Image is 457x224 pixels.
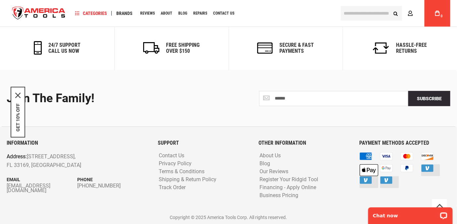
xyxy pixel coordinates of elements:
[140,11,155,15] span: Reviews
[77,176,148,183] p: Phone
[258,153,283,159] a: About Us
[161,11,172,15] span: About
[7,1,71,26] a: store logo
[157,169,206,175] a: Terms & Conditions
[178,11,187,15] span: Blog
[7,140,148,146] h6: INFORMATION
[157,153,186,159] a: Contact Us
[389,7,402,20] button: Search
[193,11,207,15] span: Repairs
[157,185,187,191] a: Track Order
[7,153,27,160] span: Address:
[158,9,175,18] a: About
[77,184,148,188] a: [PHONE_NUMBER]
[7,152,120,169] p: [STREET_ADDRESS], FL 33169, [GEOGRAPHIC_DATA]
[15,93,21,98] button: Close
[166,42,200,54] h6: Free Shipping Over $150
[48,42,81,54] h6: 24/7 support call us now
[157,177,218,183] a: Shipping & Return Policy
[279,42,314,54] h6: secure & fast payments
[364,203,457,224] iframe: LiveChat chat widget
[7,184,77,193] a: [EMAIL_ADDRESS][DOMAIN_NAME]
[157,161,193,167] a: Privacy Policy
[360,140,450,146] h6: PAYMENT METHODS ACCEPTED
[137,9,158,18] a: Reviews
[75,11,107,16] span: Categories
[396,42,427,54] h6: Hassle-Free Returns
[258,192,300,199] a: Business Pricing
[7,176,77,183] p: Email
[441,14,443,18] span: 0
[258,161,272,167] a: Blog
[15,103,21,131] button: GET 10% OFF
[158,140,249,146] h6: SUPPORT
[210,9,237,18] a: Contact Us
[258,169,290,175] a: Our Reviews
[258,177,320,183] a: Register Your Ridgid Tool
[213,11,234,15] span: Contact Us
[15,93,21,98] svg: close icon
[190,9,210,18] a: Repairs
[7,214,450,221] p: Copyright © 2025 America Tools Corp. All rights reserved.
[7,92,224,105] div: Join the Family!
[116,11,133,16] span: Brands
[417,96,442,101] span: Subscribe
[72,9,110,18] a: Categories
[7,1,71,26] img: America Tools
[258,185,318,191] a: Financing - Apply Online
[113,9,136,18] a: Brands
[408,91,450,106] button: Subscribe
[259,140,350,146] h6: OTHER INFORMATION
[175,9,190,18] a: Blog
